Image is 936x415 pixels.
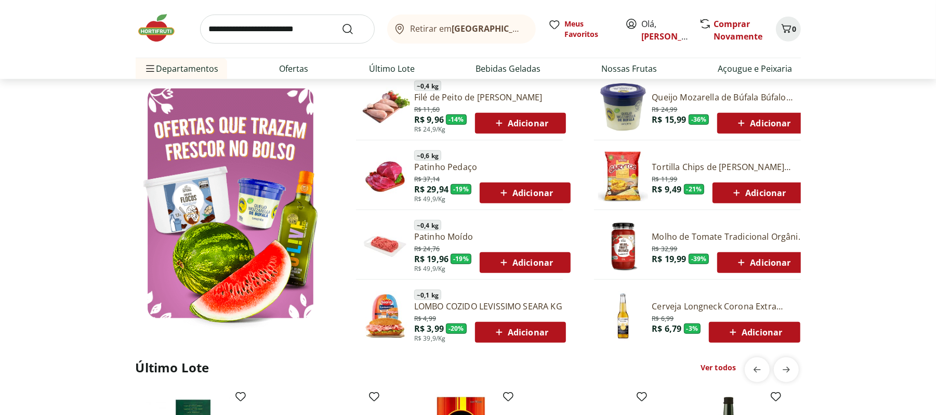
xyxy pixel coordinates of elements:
[493,326,548,339] span: Adicionar
[446,114,467,125] span: - 14 %
[414,92,566,103] a: Filé de Peito de [PERSON_NAME]
[451,184,471,194] span: - 19 %
[565,19,613,40] span: Meus Favoritos
[735,117,790,129] span: Adicionar
[727,326,782,339] span: Adicionar
[136,76,325,330] img: Ver todos
[200,15,375,44] input: search
[136,359,209,376] h2: Último Lote
[493,117,548,129] span: Adicionar
[652,92,809,103] a: Queijo Mozarella de Búfala Búfalo Dourado 150g
[451,254,471,264] span: - 19 %
[360,82,410,132] img: Filé de Peito de Frango Resfriado
[598,82,648,132] img: Queijo Mozarella de Búfala Búfalo Dourado 150g
[735,256,790,269] span: Adicionar
[684,184,705,194] span: - 21 %
[598,222,648,271] img: Molho de Tomate Tradicional Orgânico Natural da Terra 330g
[475,113,566,134] button: Adicionar
[446,323,467,334] span: - 20 %
[414,253,449,265] span: R$ 19,96
[414,184,449,195] span: R$ 29,94
[360,222,410,271] img: Patinho Moído
[414,334,446,343] span: R$ 39,9/Kg
[341,23,366,35] button: Submit Search
[480,252,571,273] button: Adicionar
[414,125,446,134] span: R$ 24,9/Kg
[414,243,440,253] span: R$ 24,76
[652,323,682,334] span: R$ 6,79
[652,103,678,114] span: R$ 24,99
[652,161,804,173] a: Tortilla Chips de [PERSON_NAME] 120g
[414,313,436,323] span: R$ 4,99
[684,323,701,334] span: - 3 %
[414,114,444,125] span: R$ 9,96
[414,195,446,203] span: R$ 49,9/Kg
[652,173,678,184] span: R$ 11,99
[717,252,808,273] button: Adicionar
[480,183,571,203] button: Adicionar
[414,173,440,184] span: R$ 37,14
[709,322,800,343] button: Adicionar
[476,62,541,75] a: Bebidas Geladas
[598,291,648,341] img: Cerveja Longneck Corona Extra 330ml
[414,103,440,114] span: R$ 11,60
[774,357,799,382] button: next
[414,265,446,273] span: R$ 49,9/Kg
[387,15,536,44] button: Retirar em[GEOGRAPHIC_DATA]/[GEOGRAPHIC_DATA]
[652,243,678,253] span: R$ 32,99
[642,31,709,42] a: [PERSON_NAME]
[452,23,627,34] b: [GEOGRAPHIC_DATA]/[GEOGRAPHIC_DATA]
[136,12,188,44] img: Hortifruti
[497,256,553,269] span: Adicionar
[602,62,657,75] a: Nossas Frutas
[414,323,444,334] span: R$ 3,99
[360,152,410,202] img: Patinho Pedaço
[689,254,709,264] span: - 39 %
[713,183,803,203] button: Adicionar
[598,152,648,202] img: Tortilla Chips de Milho Garytos Sequoia 120g
[652,301,800,312] a: Cerveja Longneck Corona Extra 330ml
[410,24,525,33] span: Retirar em
[370,62,415,75] a: Último Lote
[652,231,809,242] a: Molho de Tomate Tradicional Orgânico Natural Da Terra 330g
[360,291,410,341] img: Lombo Cozido Levíssimo Seara
[642,18,688,43] span: Olá,
[701,362,736,373] a: Ver todos
[280,62,309,75] a: Ofertas
[497,187,553,199] span: Adicionar
[414,81,441,91] span: ~ 0,4 kg
[730,187,786,199] span: Adicionar
[652,253,687,265] span: R$ 19,99
[414,150,441,161] span: ~ 0,6 kg
[548,19,613,40] a: Meus Favoritos
[745,357,770,382] button: previous
[414,220,441,230] span: ~ 0,4 kg
[793,24,797,34] span: 0
[414,161,571,173] a: Patinho Pedaço
[652,184,682,195] span: R$ 9,49
[689,114,709,125] span: - 36 %
[414,231,571,242] a: Patinho Moído
[652,313,674,323] span: R$ 6,99
[414,301,566,312] a: LOMBO COZIDO LEVISSIMO SEARA KG
[144,56,156,81] button: Menu
[414,290,441,300] span: ~ 0,1 kg
[717,113,808,134] button: Adicionar
[714,18,763,42] a: Comprar Novamente
[144,56,219,81] span: Departamentos
[776,17,801,42] button: Carrinho
[652,114,687,125] span: R$ 15,99
[475,322,566,343] button: Adicionar
[718,62,793,75] a: Açougue e Peixaria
